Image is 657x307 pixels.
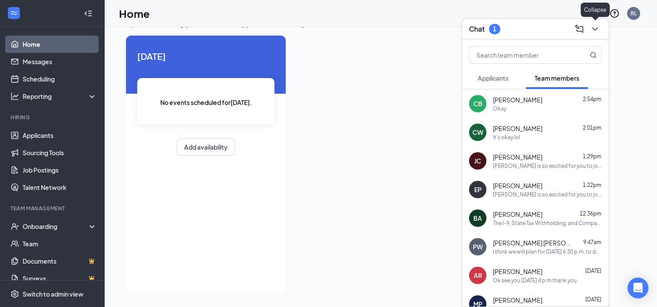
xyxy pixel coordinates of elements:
a: Team [23,235,97,252]
div: It's okay lol [493,134,520,141]
span: [PERSON_NAME] [493,153,542,161]
a: SurveysCrown [23,270,97,287]
a: Talent Network [23,179,97,196]
button: ComposeMessage [572,22,586,36]
span: 12:36pm [580,210,601,217]
span: 2:54pm [583,96,601,102]
div: EP [474,185,482,194]
div: Reporting [23,92,97,101]
div: Onboarding [23,222,89,231]
div: [PERSON_NAME] is so excited for you to join our team! Do you know anyone else who might be intere... [493,191,602,198]
h1: Home [119,6,150,21]
a: Sourcing Tools [23,144,97,161]
h3: Chat [469,24,485,34]
svg: MagnifyingGlass [590,52,597,59]
input: Search team member [469,47,572,63]
div: [PERSON_NAME] is so excited for you to join our team! Do you know anyone else who might be intere... [493,162,602,170]
a: Messages [23,53,97,70]
span: [DATE] [585,296,601,303]
span: 1:22pm [583,182,601,188]
span: [PERSON_NAME] [493,124,542,133]
svg: Analysis [10,92,19,101]
div: Open Intercom Messenger [627,278,648,298]
div: Team Management [10,205,95,212]
span: No events scheduled for [DATE] . [160,98,252,107]
svg: UserCheck [10,222,19,231]
div: PW [473,242,483,251]
svg: WorkstreamLogo [10,9,18,17]
div: I think we will plan for [DATE] 6:30 p.m. to do it. Please bring two forms of I.D. Such as a soci... [493,248,602,255]
span: [PERSON_NAME] [493,95,542,104]
div: RL [631,10,637,17]
div: Collapse [581,3,610,17]
div: Ok see you [DATE] 4 p.m thank you. [493,277,578,284]
span: [DATE] [137,49,274,63]
div: CW [472,128,483,137]
span: Applicants [478,74,508,82]
span: [PERSON_NAME] [493,181,542,190]
svg: ComposeMessage [574,24,584,34]
span: 9:47am [583,239,601,245]
span: [PERSON_NAME] [PERSON_NAME] [493,238,571,247]
div: 1 [493,25,496,33]
button: Add availability [177,138,235,156]
span: 2:01pm [583,124,601,131]
div: CB [473,99,482,108]
div: Switch to admin view [23,290,83,298]
div: BA [473,214,482,222]
div: The I-9, State Tax Withholding, and Company Documents still need completed [493,219,602,227]
svg: ChevronDown [590,24,600,34]
span: [DATE] [585,268,601,274]
svg: Collapse [84,9,92,18]
button: ChevronDown [588,22,602,36]
span: [PERSON_NAME] [493,267,542,276]
div: JC [474,157,481,165]
div: Hiring [10,114,95,121]
span: Team members [535,74,579,82]
span: [PERSON_NAME] [493,296,542,304]
a: Applicants [23,127,97,144]
span: [PERSON_NAME] [493,210,542,219]
svg: Settings [10,290,19,298]
a: Home [23,36,97,53]
span: 1:29pm [583,153,601,160]
a: Job Postings [23,161,97,179]
a: DocumentsCrown [23,252,97,270]
a: Scheduling [23,70,97,88]
div: Okay [493,105,506,112]
svg: QuestionInfo [609,8,620,19]
div: AR [474,271,482,280]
